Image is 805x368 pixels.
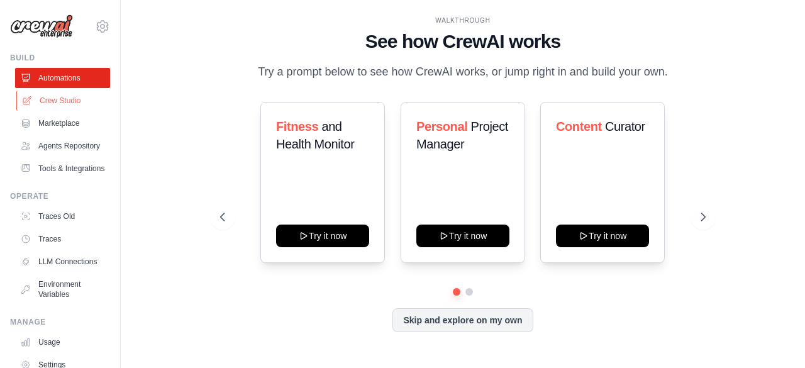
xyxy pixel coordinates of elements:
span: Content [556,120,602,133]
a: Automations [15,68,110,88]
span: and Health Monitor [276,120,354,151]
a: LLM Connections [15,252,110,272]
span: Project Manager [416,120,508,151]
span: Fitness [276,120,318,133]
a: Traces Old [15,206,110,226]
span: Personal [416,120,467,133]
a: Traces [15,229,110,249]
p: Try a prompt below to see how CrewAI works, or jump right in and build your own. [252,63,674,81]
a: Crew Studio [16,91,111,111]
button: Try it now [556,225,649,247]
a: Tools & Integrations [15,159,110,179]
button: Try it now [416,225,509,247]
iframe: Chat Widget [742,308,805,368]
a: Marketplace [15,113,110,133]
div: Build [10,53,110,63]
div: Operate [10,191,110,201]
a: Usage [15,332,110,352]
div: WALKTHROUGH [220,16,705,25]
img: Logo [10,14,73,38]
h1: See how CrewAI works [220,30,705,53]
a: Environment Variables [15,274,110,304]
div: Manage [10,317,110,327]
button: Skip and explore on my own [392,308,533,332]
span: Curator [605,120,645,133]
a: Agents Repository [15,136,110,156]
button: Try it now [276,225,369,247]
